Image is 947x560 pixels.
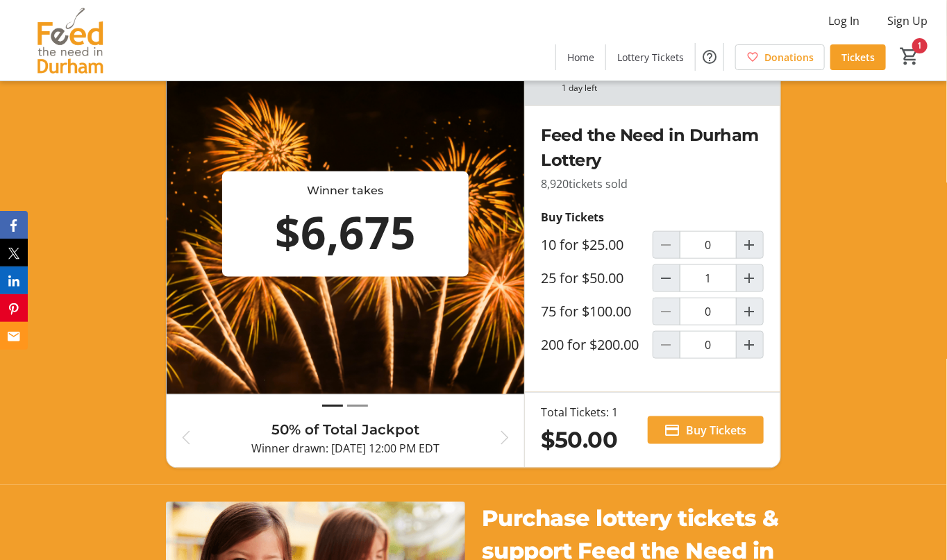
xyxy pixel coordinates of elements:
button: Increment by one [737,298,763,325]
span: Donations [764,50,814,65]
label: 75 for $100.00 [542,303,632,320]
span: Lottery Tickets [617,50,684,65]
img: 50/50 Prize [167,54,523,394]
img: Feed the Need in Durham's Logo [8,6,132,75]
h2: Feed the Need in Durham Lottery [542,123,764,173]
div: 1 day left [562,82,597,94]
a: Lottery Tickets [606,44,695,70]
span: Sign Up [887,12,928,29]
a: Donations [735,44,825,70]
button: Increment by one [737,232,763,258]
button: Cart [897,44,922,69]
label: 10 for $25.00 [542,237,624,253]
button: Draw 2 [347,398,368,414]
button: Draw 1 [322,398,343,414]
a: Home [556,44,605,70]
p: Winner drawn: [DATE] 12:00 PM EDT [206,440,485,457]
label: 200 for $200.00 [542,337,639,353]
button: Increment by one [737,265,763,291]
span: Buy Tickets [687,422,747,439]
p: 8,920 tickets sold [542,176,764,192]
span: Tickets [841,50,875,65]
button: Decrement by one [653,265,680,291]
h3: 50% of Total Jackpot [206,419,485,440]
span: Log In [828,12,860,29]
button: Increment by one [737,332,763,358]
div: Total Tickets: 1 [542,404,619,421]
a: Tickets [830,44,886,70]
button: Sign Up [876,10,939,32]
button: Help [696,43,723,71]
div: $6,675 [228,199,462,266]
button: Log In [817,10,871,32]
span: Home [567,50,594,65]
strong: Buy Tickets [542,210,605,225]
div: Winner takes [228,183,462,199]
div: $50.00 [542,423,619,457]
label: 25 for $50.00 [542,270,624,287]
button: Buy Tickets [648,416,764,444]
